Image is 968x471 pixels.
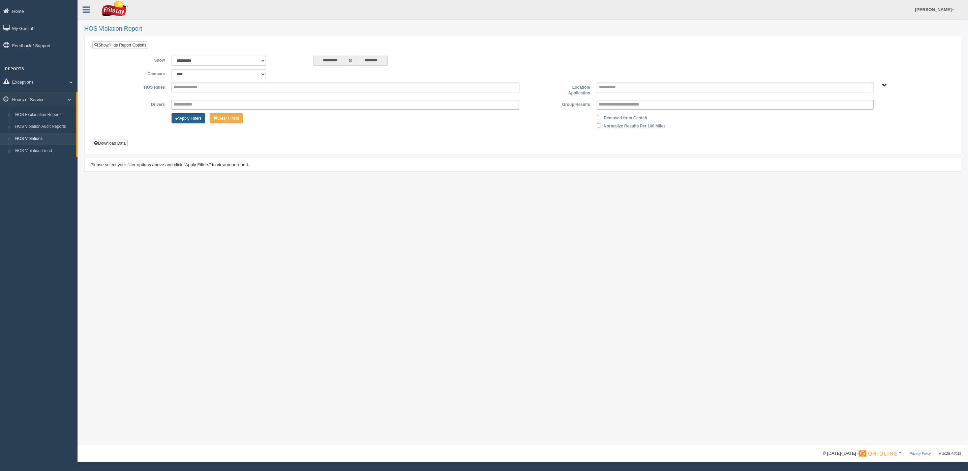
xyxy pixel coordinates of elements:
[92,41,148,49] a: Show/Hide Report Options
[604,113,647,121] label: Removed from Geotab
[97,83,168,91] label: HOS Rules
[939,452,961,455] span: v. 2025.4.2019
[172,113,205,123] button: Change Filter Options
[523,83,594,96] label: Location/ Application
[859,450,897,457] img: Gridline
[97,100,168,108] label: Drivers
[97,69,168,77] label: Compare
[84,26,961,32] h2: HOS Violation Report
[823,450,961,457] div: © [DATE]-[DATE] - ™
[210,113,243,123] button: Change Filter Options
[12,133,76,145] a: HOS Violations
[347,56,354,66] span: to
[522,100,593,108] label: Group Results
[604,121,665,129] label: Normalize Results Per 100 Miles
[97,56,168,64] label: Show
[12,121,76,133] a: HOS Violation Audit Reports
[12,145,76,157] a: HOS Violation Trend
[910,452,931,455] a: Privacy Policy
[12,109,76,121] a: HOS Explanation Reports
[90,162,249,167] span: Please select your filter options above and click "Apply Filters" to view your report.
[92,140,128,147] button: Download Data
